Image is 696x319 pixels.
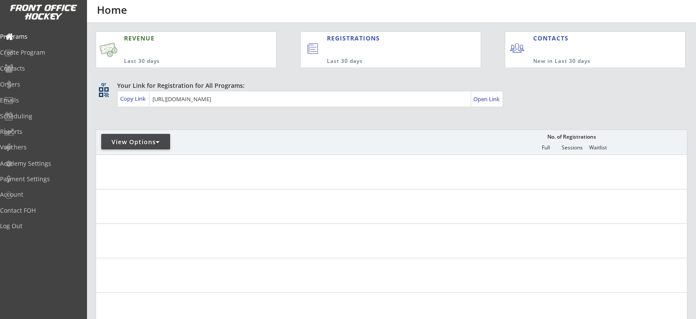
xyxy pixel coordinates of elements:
div: Last 30 days [124,58,234,65]
a: Open Link [473,93,500,105]
button: qr_code [97,86,110,99]
div: qr [98,81,109,87]
div: Last 30 days [327,58,445,65]
div: CONTACTS [533,34,572,43]
div: New in Last 30 days [533,58,645,65]
div: Waitlist [585,145,611,151]
div: Your Link for Registration for All Programs: [117,81,661,90]
div: Open Link [473,96,500,103]
div: View Options [101,138,170,146]
div: Full [533,145,559,151]
div: REGISTRATIONS [327,34,441,43]
div: REVENUE [124,34,234,43]
div: Copy Link [120,95,147,102]
div: No. of Registrations [545,134,598,140]
div: Sessions [559,145,585,151]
